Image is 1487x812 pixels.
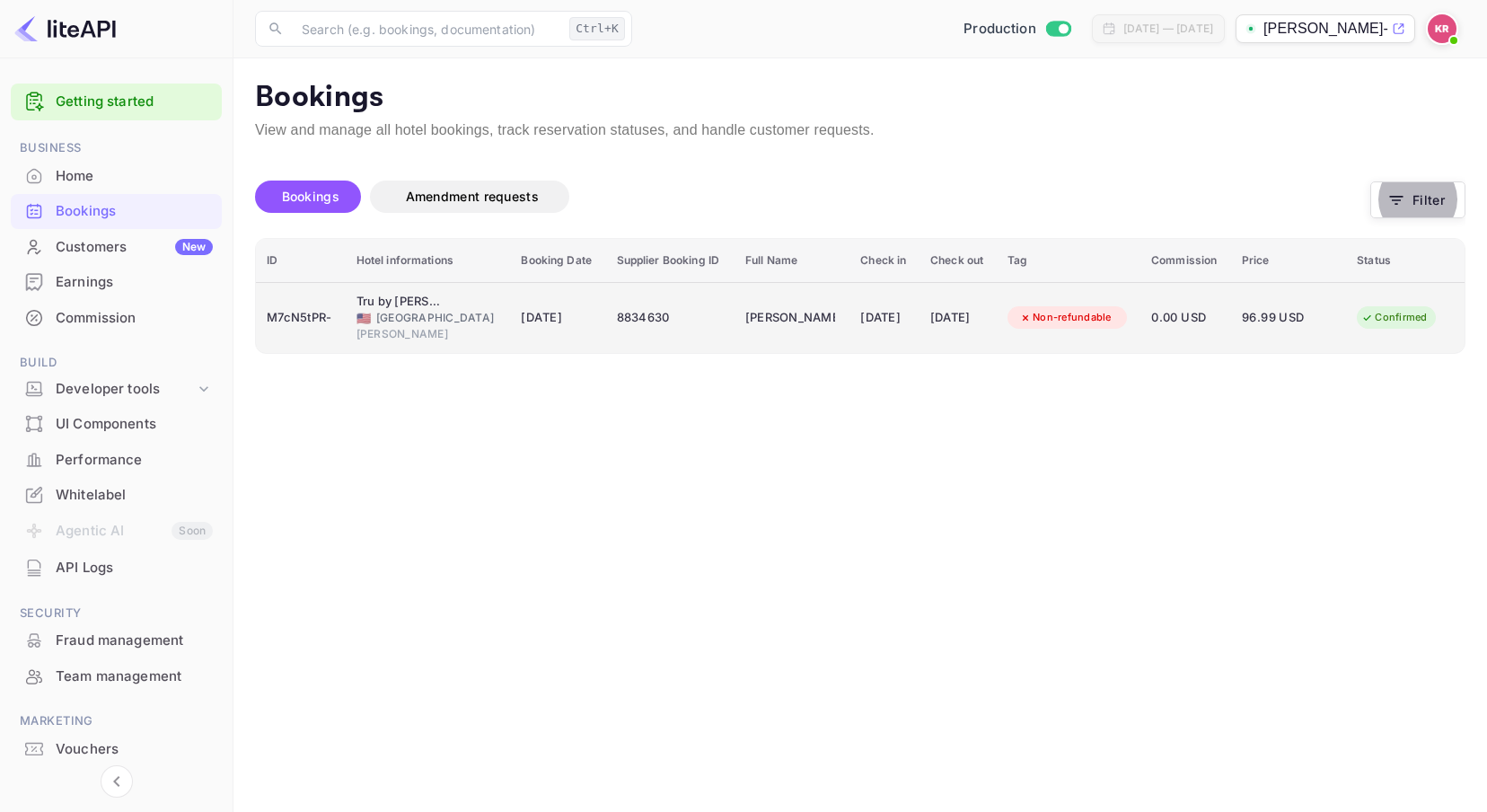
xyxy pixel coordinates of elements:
div: [DATE] [860,304,909,332]
span: 0.00 USD [1151,308,1220,328]
th: Check out [919,239,997,283]
div: API Logs [11,551,222,586]
p: [PERSON_NAME]-unbrg.[PERSON_NAME]... [1263,18,1388,40]
div: Developer tools [56,379,195,400]
th: Booking Date [510,239,605,283]
div: Whitelabel [11,478,222,513]
div: Tyler Conway [745,304,835,332]
a: Commission [11,301,222,334]
p: View and manage all hotel bookings, track reservation statuses, and handle customer requests. [255,119,1465,141]
a: Fraud management [11,623,222,657]
button: Filter [1370,181,1465,218]
div: [DATE] — [DATE] [1123,21,1213,37]
div: UI Components [56,414,213,435]
div: M7cN5tPR- [267,304,335,332]
a: Whitelabel [11,478,222,511]
span: Business [11,138,222,158]
div: Commission [56,308,213,329]
th: ID [256,239,346,283]
a: Home [11,159,222,192]
div: Bookings [56,201,213,222]
span: Bookings [282,189,339,204]
a: Performance [11,443,222,476]
a: Bookings [11,194,222,227]
div: Non-refundable [1007,306,1123,329]
a: Vouchers [11,732,222,765]
a: CustomersNew [11,230,222,263]
div: Earnings [56,272,213,293]
th: Hotel informations [346,239,511,283]
th: Check in [849,239,919,283]
div: New [175,239,213,255]
div: Home [56,166,213,187]
div: Developer tools [11,374,222,405]
div: Team management [56,666,213,687]
span: Amendment requests [406,189,539,204]
div: Vouchers [11,732,222,767]
div: Customers [56,237,213,258]
th: Tag [997,239,1140,283]
div: [DATE] [930,304,986,332]
div: Earnings [11,265,222,300]
div: Tru by Hilton Troy Detroit [356,293,446,311]
span: 96.99 USD [1242,308,1332,328]
a: Team management [11,659,222,693]
div: Vouchers [56,739,213,760]
span: [DATE] [521,308,594,328]
div: Home [11,159,222,194]
div: CustomersNew [11,230,222,265]
table: booking table [256,239,1465,353]
th: Commission [1140,239,1231,283]
div: Fraud management [56,631,213,651]
span: Marketing [11,711,222,731]
a: Getting started [56,92,213,112]
div: Confirmed [1350,306,1439,329]
div: UI Components [11,407,222,442]
div: Performance [56,450,213,471]
input: Search (e.g. bookings, documentation) [291,11,562,47]
p: Bookings [255,80,1465,116]
div: account-settings tabs [255,181,1370,213]
span: United States of America [356,313,371,324]
div: Bookings [11,194,222,229]
th: Status [1346,239,1465,283]
a: UI Components [11,407,222,440]
div: [PERSON_NAME] [356,326,500,342]
img: Kobus Roux [1428,14,1456,43]
th: Full Name [735,239,849,283]
div: Getting started [11,84,222,120]
div: API Logs [56,558,213,578]
img: LiteAPI logo [14,14,116,43]
div: Performance [11,443,222,478]
th: Supplier Booking ID [606,239,735,283]
div: 8834630 [617,304,724,332]
div: [GEOGRAPHIC_DATA] [356,310,500,326]
div: Ctrl+K [569,17,625,40]
div: Fraud management [11,623,222,658]
th: Price [1231,239,1346,283]
div: Whitelabel [56,485,213,506]
button: Collapse navigation [101,765,133,798]
span: Production [963,19,1036,40]
span: Build [11,353,222,373]
a: API Logs [11,551,222,584]
div: Commission [11,301,222,336]
a: Earnings [11,265,222,298]
span: Security [11,604,222,623]
div: Switch to Sandbox mode [956,19,1078,40]
div: Team management [11,659,222,694]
